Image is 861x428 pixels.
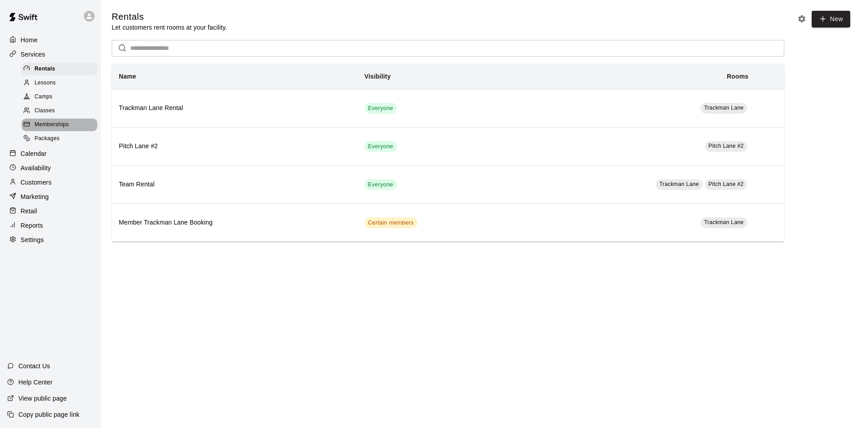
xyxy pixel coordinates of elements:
p: View public page [18,394,67,403]
a: Rentals [22,62,101,76]
p: Contact Us [18,362,50,371]
span: Everyone [365,181,397,189]
span: Trackman Lane [704,219,744,225]
span: Classes [35,106,55,115]
div: This service is visible to all of your customers [365,179,397,190]
div: This service is visible to only customers with certain memberships. Check the service pricing for... [365,217,417,228]
a: Home [7,33,94,47]
a: New [812,11,850,27]
a: Calendar [7,147,94,160]
p: Customers [21,178,52,187]
p: Help Center [18,378,52,387]
a: Classes [22,104,101,118]
a: Retail [7,204,94,218]
p: Copy public page link [18,410,79,419]
span: Certain members [365,219,417,227]
a: Camps [22,90,101,104]
p: Reports [21,221,43,230]
div: Packages [22,132,97,145]
b: Visibility [365,73,391,80]
span: Everyone [365,104,397,113]
span: Pitch Lane #2 [709,181,744,187]
a: Services [7,48,94,61]
a: Packages [22,132,101,146]
h6: Team Rental [119,180,350,190]
p: Retail [21,207,37,216]
div: Lessons [22,77,97,89]
p: Services [21,50,45,59]
p: Home [21,35,38,44]
span: Lessons [35,79,56,88]
p: Calendar [21,149,47,158]
span: Memberships [35,120,69,129]
span: Camps [35,93,52,101]
b: Rooms [727,73,748,80]
table: simple table [112,64,784,242]
a: Reports [7,219,94,232]
p: Availability [21,163,51,172]
p: Let customers rent rooms at your facility. [112,23,227,32]
span: Rentals [35,65,55,74]
div: Classes [22,105,97,117]
h5: Rentals [112,11,227,23]
p: Marketing [21,192,49,201]
a: Customers [7,176,94,189]
div: Memberships [22,119,97,131]
div: Camps [22,91,97,103]
h6: Trackman Lane Rental [119,103,350,113]
span: Trackman Lane [704,105,744,111]
a: Settings [7,233,94,247]
b: Name [119,73,136,80]
span: Pitch Lane #2 [709,143,744,149]
span: Everyone [365,142,397,151]
a: Availability [7,161,94,175]
div: Rentals [22,63,97,75]
div: This service is visible to all of your customers [365,103,397,114]
a: Lessons [22,76,101,90]
div: This service is visible to all of your customers [365,141,397,152]
h6: Member Trackman Lane Booking [119,218,350,228]
a: Marketing [7,190,94,203]
p: Settings [21,235,44,244]
span: Trackman Lane [659,181,699,187]
a: Memberships [22,118,101,132]
h6: Pitch Lane #2 [119,141,350,151]
button: Rental settings [795,12,809,26]
span: Packages [35,134,60,143]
